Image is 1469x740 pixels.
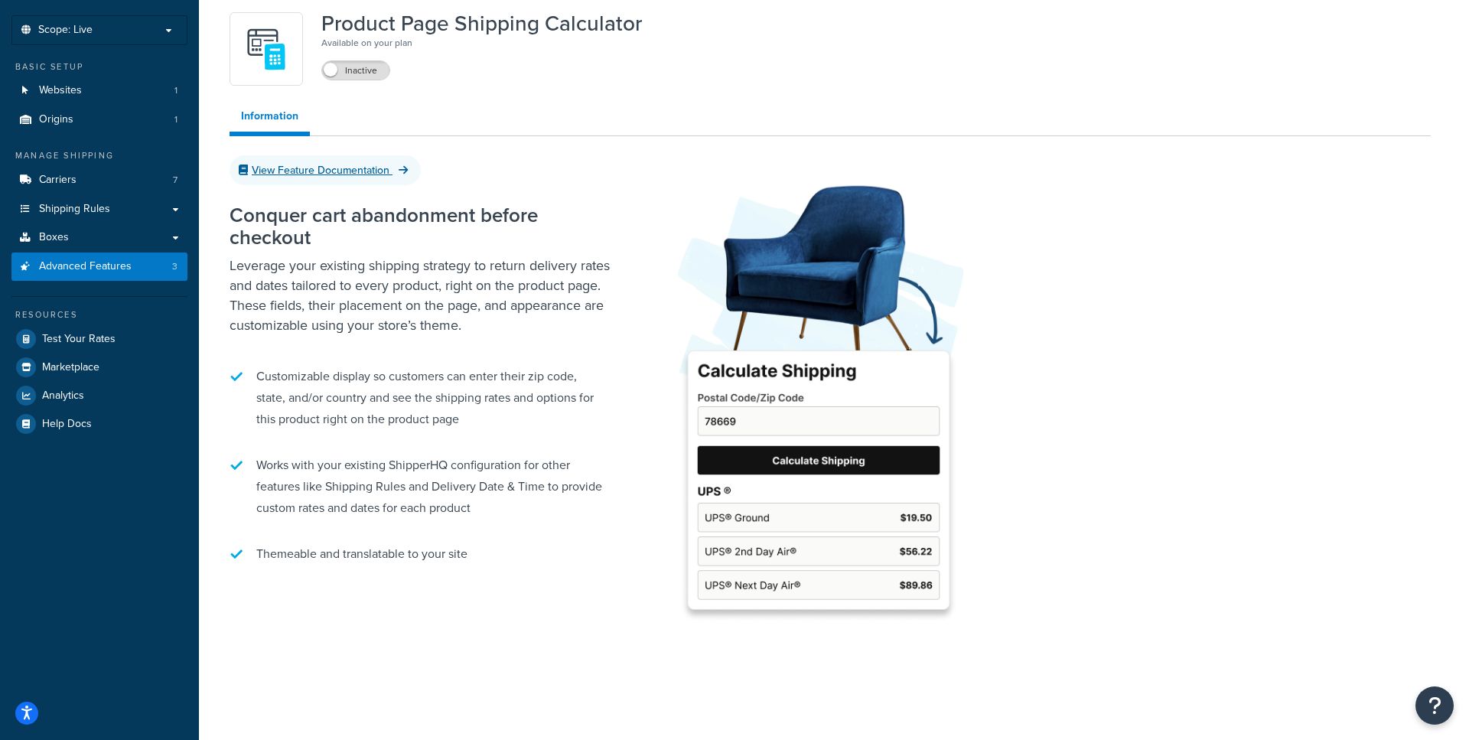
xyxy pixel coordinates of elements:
[230,358,612,438] li: Customizable display so customers can enter their zip code, state, and/or country and see the shi...
[38,24,93,37] span: Scope: Live
[11,60,187,73] div: Basic Setup
[42,361,99,374] span: Marketplace
[230,155,421,185] a: View Feature Documentation
[11,106,187,134] a: Origins1
[658,158,979,631] img: Product Page Shipping Calculator
[11,166,187,194] li: Carriers
[174,84,178,97] span: 1
[230,101,310,136] a: Information
[230,256,612,335] p: Leverage your existing shipping strategy to return delivery rates and dates tailored to every pro...
[42,390,84,403] span: Analytics
[11,166,187,194] a: Carriers7
[11,308,187,321] div: Resources
[39,260,132,273] span: Advanced Features
[11,195,187,223] a: Shipping Rules
[11,325,187,353] a: Test Your Rates
[322,61,389,80] label: Inactive
[11,354,187,381] a: Marketplace
[39,231,69,244] span: Boxes
[239,22,293,76] img: +D8d0cXZM7VpdAAAAAElFTkSuQmCC
[11,223,187,252] a: Boxes
[11,253,187,281] li: Advanced Features
[39,113,73,126] span: Origins
[321,12,642,35] h1: Product Page Shipping Calculator
[11,149,187,162] div: Manage Shipping
[11,382,187,409] a: Analytics
[321,35,642,51] p: Available on your plan
[11,253,187,281] a: Advanced Features3
[230,447,612,526] li: Works with your existing ShipperHQ configuration for other features like Shipping Rules and Deliv...
[172,260,178,273] span: 3
[1415,686,1454,725] button: Open Resource Center
[39,174,77,187] span: Carriers
[230,204,612,248] h2: Conquer cart abandonment before checkout
[11,106,187,134] li: Origins
[39,84,82,97] span: Websites
[11,77,187,105] a: Websites1
[39,203,110,216] span: Shipping Rules
[173,174,178,187] span: 7
[174,113,178,126] span: 1
[230,536,612,572] li: Themeable and translatable to your site
[42,333,116,346] span: Test Your Rates
[42,418,92,431] span: Help Docs
[11,410,187,438] a: Help Docs
[11,77,187,105] li: Websites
